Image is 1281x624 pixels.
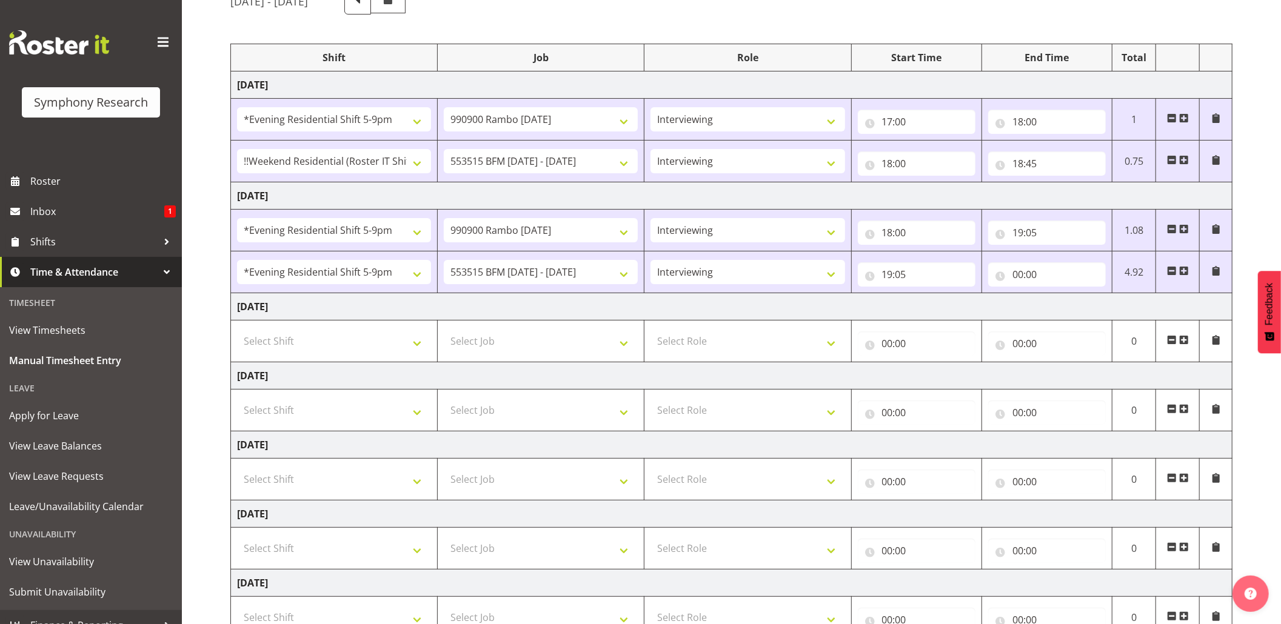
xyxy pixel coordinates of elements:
[3,345,179,376] a: Manual Timesheet Entry
[988,400,1106,425] input: Click to select...
[164,205,176,217] span: 1
[988,221,1106,245] input: Click to select...
[3,577,179,607] a: Submit Unavailability
[858,221,975,245] input: Click to select...
[9,437,173,455] span: View Leave Balances
[1264,283,1275,325] span: Feedback
[237,50,431,65] div: Shift
[651,50,845,65] div: Role
[858,400,975,425] input: Click to select...
[1112,390,1156,431] td: 0
[9,407,173,425] span: Apply for Leave
[1112,459,1156,500] td: 0
[231,362,1233,390] td: [DATE]
[988,151,1106,176] input: Click to select...
[3,376,179,400] div: Leave
[988,110,1106,134] input: Click to select...
[1112,210,1156,251] td: 1.08
[988,470,1106,494] input: Click to select...
[30,233,158,251] span: Shifts
[988,50,1106,65] div: End Time
[9,497,173,516] span: Leave/Unavailability Calendar
[30,263,158,281] span: Time & Attendance
[858,539,975,563] input: Click to select...
[9,467,173,485] span: View Leave Requests
[30,202,164,221] span: Inbox
[231,500,1233,528] td: [DATE]
[988,539,1106,563] input: Click to select...
[1112,320,1156,362] td: 0
[1112,251,1156,293] td: 4.92
[1119,50,1149,65] div: Total
[1112,528,1156,569] td: 0
[3,491,179,522] a: Leave/Unavailability Calendar
[1245,588,1257,600] img: help-xxl-2.png
[3,290,179,315] div: Timesheet
[9,583,173,601] span: Submit Unavailability
[3,546,179,577] a: View Unavailability
[858,151,975,176] input: Click to select...
[988,262,1106,287] input: Click to select...
[30,172,176,190] span: Roster
[858,50,975,65] div: Start Time
[3,431,179,461] a: View Leave Balances
[9,553,173,571] span: View Unavailability
[9,30,109,55] img: Rosterit website logo
[34,93,148,111] div: Symphony Research
[988,331,1106,356] input: Click to select...
[3,400,179,431] a: Apply for Leave
[9,321,173,339] span: View Timesheets
[9,351,173,370] span: Manual Timesheet Entry
[1258,271,1281,353] button: Feedback - Show survey
[858,331,975,356] input: Click to select...
[858,110,975,134] input: Click to select...
[3,461,179,491] a: View Leave Requests
[1112,99,1156,141] td: 1
[231,182,1233,210] td: [DATE]
[231,431,1233,459] td: [DATE]
[231,71,1233,99] td: [DATE]
[231,293,1233,320] td: [DATE]
[231,569,1233,597] td: [DATE]
[1112,141,1156,182] td: 0.75
[3,315,179,345] a: View Timesheets
[858,470,975,494] input: Click to select...
[858,262,975,287] input: Click to select...
[444,50,638,65] div: Job
[3,522,179,546] div: Unavailability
